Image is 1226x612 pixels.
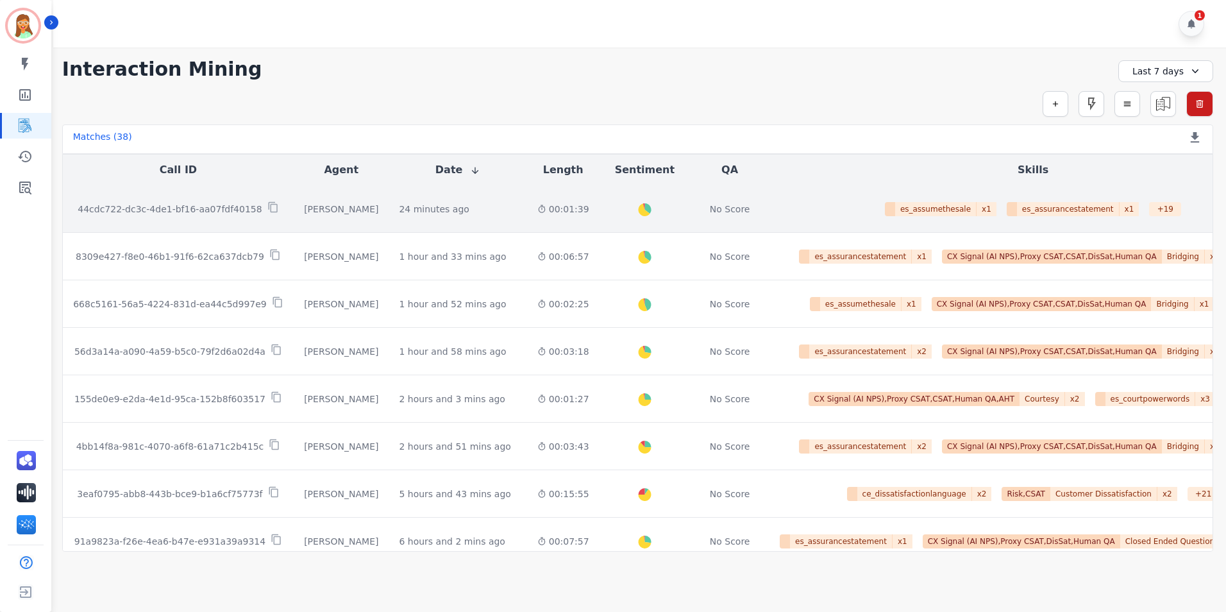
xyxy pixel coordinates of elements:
[160,162,197,178] button: Call ID
[78,203,262,216] p: 44cdc722-dc3c-4de1-bf16-aa07fdf40158
[1017,202,1120,216] span: es_assurancestatement
[710,488,750,500] div: No Score
[399,250,506,263] div: 1 hour and 33 mins ago
[710,203,750,216] div: No Score
[1195,297,1214,311] span: x 1
[1151,297,1194,311] span: Bridging
[1018,162,1048,178] button: Skills
[942,439,1162,454] span: CX Signal (AI NPS),Proxy CSAT,CSAT,DisSat,Human QA
[74,345,265,358] p: 56d3a14a-a090-4a59-b5c0-79f2d6a02d4a
[537,203,589,216] div: 00:01:39
[809,439,912,454] span: es_assurancestatement
[615,162,675,178] button: Sentiment
[710,345,750,358] div: No Score
[304,488,378,500] div: [PERSON_NAME]
[304,393,378,405] div: [PERSON_NAME]
[902,297,921,311] span: x 1
[537,250,589,263] div: 00:06:57
[435,162,481,178] button: Date
[1162,250,1205,264] span: Bridging
[1120,534,1225,548] span: Closed Ended Questions
[543,162,584,178] button: Length
[1149,202,1181,216] div: + 19
[537,535,589,548] div: 00:07:57
[399,345,506,358] div: 1 hour and 58 mins ago
[537,298,589,310] div: 00:02:25
[1162,439,1205,454] span: Bridging
[62,58,262,81] h1: Interaction Mining
[304,535,378,548] div: [PERSON_NAME]
[1105,392,1196,406] span: es_courtpowerwords
[399,535,505,548] div: 6 hours and 2 mins ago
[1205,344,1225,359] span: x 1
[942,344,1162,359] span: CX Signal (AI NPS),Proxy CSAT,CSAT,DisSat,Human QA
[1162,344,1205,359] span: Bridging
[1205,250,1225,264] span: x 1
[399,203,469,216] div: 24 minutes ago
[1118,60,1213,82] div: Last 7 days
[304,203,378,216] div: [PERSON_NAME]
[8,10,38,41] img: Bordered avatar
[399,488,510,500] div: 5 hours and 43 mins ago
[809,250,912,264] span: es_assurancestatement
[710,440,750,453] div: No Score
[304,298,378,310] div: [PERSON_NAME]
[710,250,750,263] div: No Score
[537,393,589,405] div: 00:01:27
[76,250,264,263] p: 8309e427-f8e0-46b1-91f6-62ca637dcb79
[324,162,358,178] button: Agent
[1020,392,1065,406] span: Courtesy
[76,440,264,453] p: 4bb14f8a-981c-4070-a6f8-61a71c2b415c
[820,297,902,311] span: es_assumethesale
[537,488,589,500] div: 00:15:55
[721,162,738,178] button: QA
[73,130,132,148] div: Matches ( 38 )
[912,439,932,454] span: x 2
[399,298,506,310] div: 1 hour and 52 mins ago
[912,250,932,264] span: x 1
[74,535,265,548] p: 91a9823a-f26e-4ea6-b47e-e931a39a9314
[77,488,262,500] p: 3eaf0795-abb8-443b-bce9-b1a6cf75773f
[857,487,972,501] span: ce_dissatisfactionlanguage
[73,298,267,310] p: 668c5161-56a5-4224-831d-ea44c5d997e9
[1157,487,1177,501] span: x 2
[74,393,265,405] p: 155de0e9-e2da-4e1d-95ca-152b8f603517
[537,440,589,453] div: 00:03:43
[942,250,1162,264] span: CX Signal (AI NPS),Proxy CSAT,CSAT,DisSat,Human QA
[399,393,505,405] div: 2 hours and 3 mins ago
[1065,392,1085,406] span: x 2
[932,297,1152,311] span: CX Signal (AI NPS),Proxy CSAT,CSAT,DisSat,Human QA
[1002,487,1050,501] span: Risk,CSAT
[1120,202,1139,216] span: x 1
[790,534,893,548] span: es_assurancestatement
[809,344,912,359] span: es_assurancestatement
[923,534,1120,548] span: CX Signal (AI NPS),Proxy CSAT,DisSat,Human QA
[893,534,912,548] span: x 1
[537,345,589,358] div: 00:03:18
[710,298,750,310] div: No Score
[1050,487,1157,501] span: Customer Dissatisfaction
[399,440,510,453] div: 2 hours and 51 mins ago
[809,392,1020,406] span: CX Signal (AI NPS),Proxy CSAT,CSAT,Human QA,AHT
[1205,439,1225,454] span: x 1
[710,535,750,548] div: No Score
[1188,487,1220,501] div: + 21
[895,202,977,216] span: es_assumethesale
[1195,392,1215,406] span: x 3
[972,487,992,501] span: x 2
[1195,10,1205,21] div: 1
[977,202,996,216] span: x 1
[304,250,378,263] div: [PERSON_NAME]
[912,344,932,359] span: x 2
[710,393,750,405] div: No Score
[304,440,378,453] div: [PERSON_NAME]
[304,345,378,358] div: [PERSON_NAME]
